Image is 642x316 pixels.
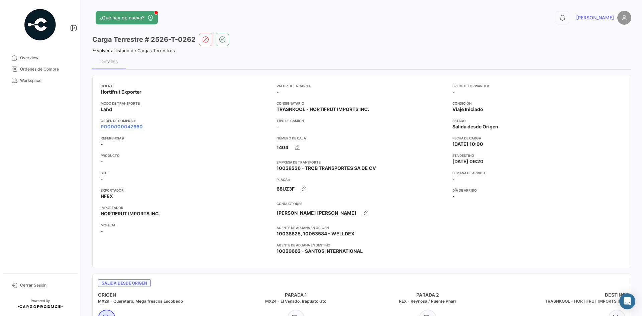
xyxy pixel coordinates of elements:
span: 1404 [277,144,288,151]
app-card-info-title: Tipo de Camión [277,118,447,123]
app-card-info-title: Agente de Aduana en Origen [277,225,447,230]
app-card-info-title: ETA Destino [452,153,623,158]
app-card-info-title: Producto [101,153,271,158]
span: - [452,193,455,200]
app-card-info-title: Empresa de Transporte [277,160,447,165]
span: - [452,176,455,182]
img: placeholder-user.png [617,11,631,25]
img: powered-by.png [23,8,57,41]
h3: Carga Terrestre # 2526-T-0262 [92,35,196,44]
app-card-info-title: Importador [101,205,271,210]
span: HORTIFRUT IMPORTS INC. [101,210,160,217]
span: Órdenes de Compra [20,66,72,72]
span: Hortifrut Exporter [101,89,141,95]
span: Workspace [20,78,72,84]
span: [DATE] 10:00 [452,141,483,147]
app-card-info-title: Número de Caja [277,135,447,141]
app-card-info-title: Día de Arribo [452,188,623,193]
a: PO00000042660 [101,123,143,130]
span: Cerrar Sesión [20,282,72,288]
h4: DESTINO [494,292,626,298]
span: Salida desde Origen [98,279,151,287]
span: - [101,228,103,234]
app-card-info-title: Modo de Transporte [101,101,271,106]
app-card-info-title: Exportador [101,188,271,193]
app-card-info-title: Consignatario [277,101,447,106]
h5: MX29 - Queretaro, Mega frescos Escobedo [98,298,230,304]
app-card-info-title: Estado [452,118,623,123]
span: 68UZ3F [277,186,295,192]
h5: MX24 - El Venado, Irapuato Gto [230,298,362,304]
app-card-info-title: Condición [452,101,623,106]
span: HFEX [101,193,113,200]
app-card-info-title: Agente de Aduana en Destino [277,242,447,248]
app-card-info-title: SKU [101,170,271,176]
span: 10029662 - SANTOS INTERNATIONAL [277,248,363,254]
a: Volver al listado de Cargas Terrestres [92,48,175,53]
h4: PARADA 1 [230,292,362,298]
span: Overview [20,55,72,61]
div: Detalles [100,59,118,64]
span: TRASNKOOL - HORTIFRUT IMPORTS INC. [277,106,369,113]
span: - [452,89,455,95]
span: 10038226 - TROB TRANSPORTES SA DE CV [277,165,376,172]
span: [PERSON_NAME] [576,14,614,21]
span: 10036625, 10053584 - WELLDEX [277,230,354,237]
span: - [101,158,103,165]
app-card-info-title: Freight Forwarder [452,83,623,89]
app-card-info-title: Valor de la Carga [277,83,447,89]
h4: ORIGEN [98,292,230,298]
span: - [277,89,279,95]
h5: REX - Reynosa / Puente Pharr [362,298,494,304]
app-card-info-title: Cliente [101,83,271,89]
app-card-info-title: Placa # [277,177,447,182]
span: - [101,141,103,147]
span: [DATE] 09:20 [452,158,484,165]
h4: PARADA 2 [362,292,494,298]
app-card-info-title: Referencia # [101,135,271,141]
app-card-info-title: Conductores [277,201,447,206]
app-card-info-title: Moneda [101,222,271,228]
span: [PERSON_NAME] [PERSON_NAME] [277,210,356,216]
a: Overview [5,52,75,64]
span: Land [101,106,112,113]
span: ¿Qué hay de nuevo? [100,14,144,21]
a: Workspace [5,75,75,86]
span: Salida desde Origen [452,123,498,130]
div: Abrir Intercom Messenger [619,293,635,309]
h5: TRASNKOOL - HORTIFRUT IMPORTS INC. [494,298,626,304]
app-card-info-title: Fecha de carga [452,135,623,141]
app-card-info-title: Semana de Arribo [452,170,623,176]
span: - [277,123,279,130]
app-card-info-title: Orden de Compra # [101,118,271,123]
span: - [101,176,103,182]
span: Viaje Iniciado [452,106,483,113]
button: ¿Qué hay de nuevo? [96,11,158,24]
a: Órdenes de Compra [5,64,75,75]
